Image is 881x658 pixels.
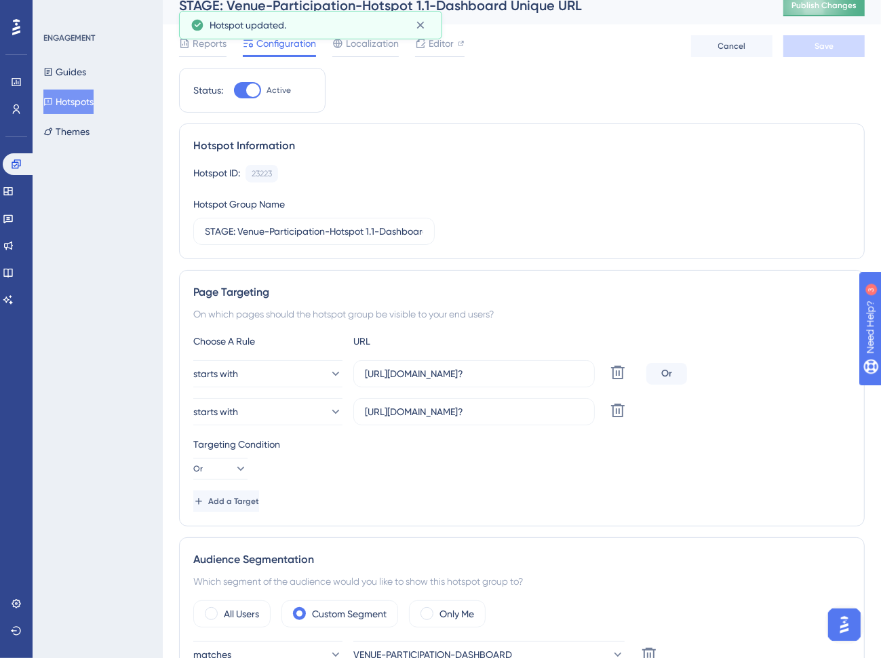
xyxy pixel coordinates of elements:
div: ENGAGEMENT [43,33,95,43]
span: Configuration [256,35,316,52]
button: Add a Target [193,490,259,512]
div: Targeting Condition [193,436,850,452]
div: Hotspot Information [193,138,850,154]
div: Hotspot ID: [193,165,240,182]
span: Active [267,85,291,96]
div: Or [646,363,687,385]
button: Save [783,35,865,57]
span: Save [815,41,834,52]
span: starts with [193,366,238,382]
div: 23223 [252,168,272,179]
span: Reports [193,35,227,52]
div: URL [353,333,503,349]
label: All Users [224,606,259,622]
span: Add a Target [208,496,259,507]
span: Localization [346,35,399,52]
span: Hotspot updated. [210,17,286,33]
span: Editor [429,35,454,52]
input: Type your Hotspot Group Name here [205,224,423,239]
button: Themes [43,119,90,144]
button: Or [193,458,248,480]
span: Need Help? [32,3,85,20]
button: Hotspots [43,90,94,114]
iframe: UserGuiding AI Assistant Launcher [824,604,865,645]
div: Hotspot Group Name [193,196,285,212]
span: Cancel [718,41,746,52]
div: Page Targeting [193,284,850,301]
button: Cancel [691,35,772,57]
label: Custom Segment [312,606,387,622]
div: 3 [94,7,98,18]
div: Audience Segmentation [193,551,850,568]
span: starts with [193,404,238,420]
div: Which segment of the audience would you like to show this hotspot group to? [193,573,850,589]
div: Choose A Rule [193,333,342,349]
input: yourwebsite.com/path [365,366,583,381]
label: Only Me [439,606,474,622]
button: Guides [43,60,86,84]
span: Or [193,463,203,474]
button: starts with [193,360,342,387]
div: On which pages should the hotspot group be visible to your end users? [193,306,850,322]
input: yourwebsite.com/path [365,404,583,419]
div: Status: [193,82,223,98]
button: starts with [193,398,342,425]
